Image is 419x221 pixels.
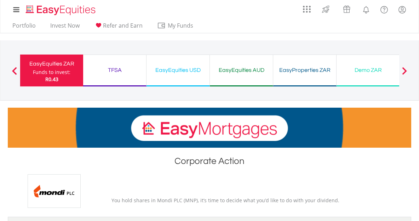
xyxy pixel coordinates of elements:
[91,22,145,33] a: Refer and Earn
[303,5,311,13] img: grid-menu-icon.svg
[24,59,79,69] div: EasyEquities ZAR
[214,65,269,75] div: EasyEquities AUD
[45,76,58,83] span: R0.43
[47,22,82,33] a: Invest Now
[87,65,142,75] div: TFSA
[103,22,143,29] span: Refer and Earn
[397,70,412,78] button: Next
[298,2,315,13] a: AppsGrid
[336,2,357,15] a: Vouchers
[151,65,205,75] div: EasyEquities USD
[277,65,332,75] div: EasyProperties ZAR
[341,65,395,75] div: Demo ZAR
[23,2,98,16] a: Home page
[8,108,411,148] img: EasyMortage Promotion Banner
[111,197,339,204] span: You hold shares in Mondi PLC (MNP), it’s time to decide what you’d like to do with your dividend.
[357,2,375,16] a: Notifications
[8,155,411,171] h1: Corporate Action
[375,2,393,16] a: FAQ's and Support
[33,69,70,76] div: Funds to invest:
[28,174,81,208] img: EQU.ZA.MNP.png
[157,21,203,30] span: My Funds
[393,2,411,17] a: My Profile
[341,4,352,15] img: vouchers-v2.svg
[320,4,332,15] img: thrive-v2.svg
[24,4,98,16] img: EasyEquities_Logo.png
[7,70,22,78] button: Previous
[10,22,39,33] a: Portfolio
